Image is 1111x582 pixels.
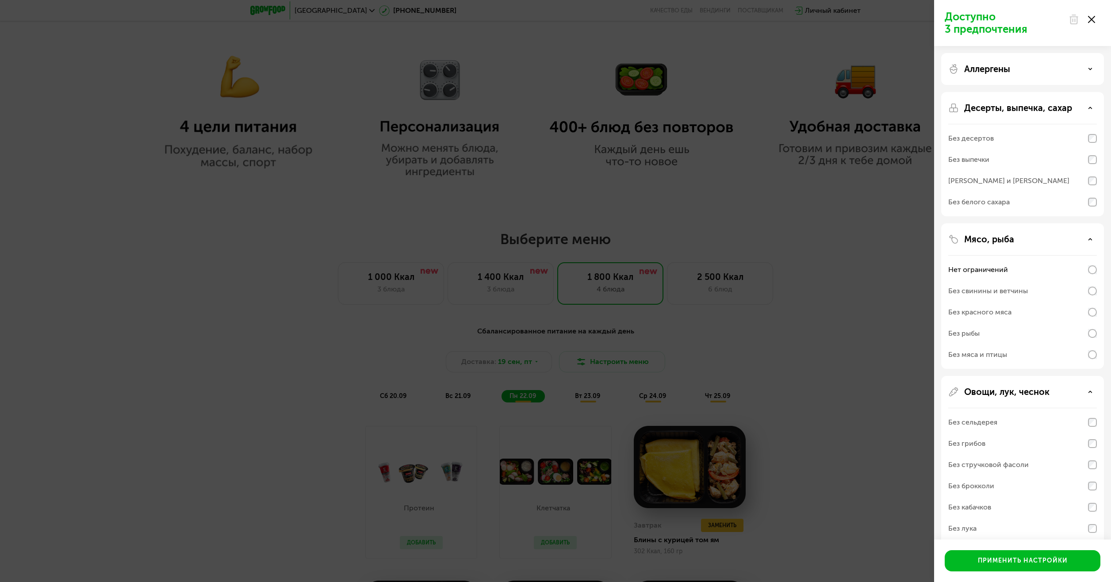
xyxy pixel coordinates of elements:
[948,438,985,449] div: Без грибов
[948,417,997,428] div: Без сельдерея
[948,307,1011,318] div: Без красного мяса
[964,234,1014,245] p: Мясо, рыба
[964,387,1050,397] p: Овощи, лук, чеснок
[948,197,1010,207] div: Без белого сахара
[948,133,994,144] div: Без десертов
[978,556,1068,565] div: Применить настройки
[948,176,1069,186] div: [PERSON_NAME] и [PERSON_NAME]
[948,154,989,165] div: Без выпечки
[948,523,977,534] div: Без лука
[948,502,991,513] div: Без кабачков
[964,103,1072,113] p: Десерты, выпечка, сахар
[948,481,994,491] div: Без брокколи
[948,349,1007,360] div: Без мяса и птицы
[964,64,1010,74] p: Аллергены
[948,459,1029,470] div: Без стручковой фасоли
[948,286,1028,296] div: Без свинины и ветчины
[948,328,980,339] div: Без рыбы
[945,11,1063,35] p: Доступно 3 предпочтения
[948,264,1008,275] div: Нет ограничений
[945,550,1100,571] button: Применить настройки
